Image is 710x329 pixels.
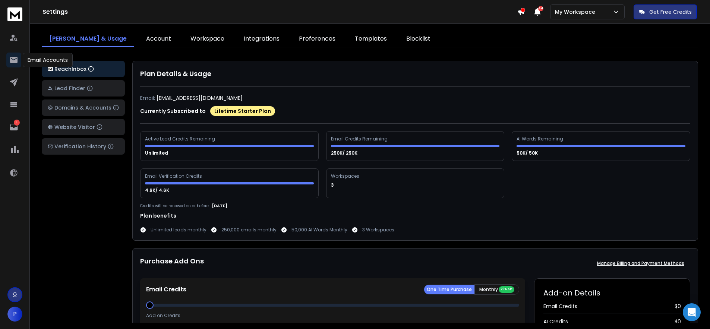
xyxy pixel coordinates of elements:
p: [DATE] [212,203,227,209]
a: Blocklist [399,31,438,47]
h2: Add-on Details [543,288,681,298]
p: 4.6K/ 4.6K [145,187,170,193]
p: Manage Billing and Payment Methods [597,260,684,266]
h1: Plan Details & Usage [140,69,690,79]
button: Get Free Credits [634,4,697,19]
button: Monthly 20% off [474,284,519,295]
p: 3 Workspaces [362,227,394,233]
p: Unlimited [145,150,169,156]
h1: Settings [42,7,517,16]
span: Email Credits [543,303,577,310]
p: 3 [14,120,20,126]
h1: Plan benefits [140,212,690,219]
a: Workspace [183,31,232,47]
div: Workspaces [331,173,360,179]
button: Verification History [42,138,125,155]
a: Templates [347,31,394,47]
button: Domains & Accounts [42,99,125,116]
div: Active Lead Credits Remaining [145,136,216,142]
p: [EMAIL_ADDRESS][DOMAIN_NAME] [157,94,243,102]
h1: Purchase Add Ons [140,256,204,271]
p: Email Credits [146,285,186,294]
img: logo [48,67,53,72]
p: Add on Credits [146,313,180,319]
img: logo [7,7,22,21]
p: 250,000 emails monthly [221,227,277,233]
p: 50K/ 50K [517,150,539,156]
p: 250K/ 250K [331,150,359,156]
button: P [7,307,22,322]
span: $ 0 [675,303,681,310]
a: [PERSON_NAME] & Usage [42,31,134,47]
p: Currently Subscribed to [140,107,206,115]
button: One Time Purchase [424,285,474,294]
div: 20% off [499,286,514,293]
p: 50,000 AI Words Monthly [291,227,347,233]
p: Get Free Credits [649,8,692,16]
div: Lifetime Starter Plan [210,106,275,116]
p: Credits will be renewed on or before : [140,203,211,209]
button: Manage Billing and Payment Methods [591,256,690,271]
div: Email Accounts [23,53,73,67]
button: Lead Finder [42,80,125,97]
span: $ 0 [675,318,681,325]
p: My Workspace [555,8,598,16]
p: Email: [140,94,155,102]
span: AI Credits [543,318,568,325]
div: AI Words Remaining [517,136,564,142]
button: Website Visitor [42,119,125,135]
p: Unlimited leads monthly [151,227,206,233]
span: 44 [538,6,543,11]
a: Preferences [291,31,343,47]
a: Account [139,31,179,47]
a: 3 [6,120,21,135]
div: Open Intercom Messenger [683,303,701,321]
p: 3 [331,182,335,188]
div: Email Verification Credits [145,173,203,179]
a: Integrations [236,31,287,47]
button: ReachInbox [42,61,125,77]
div: Email Credits Remaining [331,136,389,142]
